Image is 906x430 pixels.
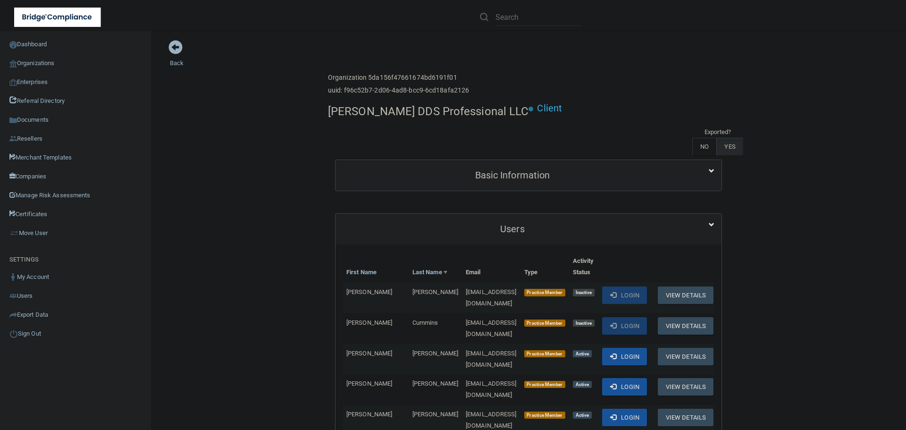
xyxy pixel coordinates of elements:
[9,254,39,265] label: SETTINGS
[524,289,565,296] span: Practice Member
[462,252,520,282] th: Email
[466,288,517,307] span: [EMAIL_ADDRESS][DOMAIN_NAME]
[573,350,592,358] span: Active
[537,100,562,117] p: Client
[9,79,17,86] img: enterprise.0d942306.png
[524,412,565,419] span: Practice Member
[9,60,17,67] img: organization-icon.f8decf85.png
[480,13,488,21] img: ic-search.3b580494.png
[328,74,469,81] h6: Organization 5da156f47661674bd6191f01
[412,380,458,387] span: [PERSON_NAME]
[466,380,517,398] span: [EMAIL_ADDRESS][DOMAIN_NAME]
[520,252,569,282] th: Type
[569,252,599,282] th: Activity Status
[343,219,714,240] a: Users
[14,8,101,27] img: bridge_compliance_login_screen.278c3ca4.svg
[658,317,713,335] button: View Details
[412,350,458,357] span: [PERSON_NAME]
[495,8,582,26] input: Search
[658,378,713,396] button: View Details
[346,319,392,326] span: [PERSON_NAME]
[466,411,517,429] span: [EMAIL_ADDRESS][DOMAIN_NAME]
[346,411,392,418] span: [PERSON_NAME]
[573,320,595,327] span: Inactive
[524,350,565,358] span: Practice Member
[658,409,713,426] button: View Details
[412,411,458,418] span: [PERSON_NAME]
[412,288,458,295] span: [PERSON_NAME]
[328,87,469,94] h6: uuid: f96c52b7-2d06-4ad8-bcc9-6cd18afa2126
[602,378,647,396] button: Login
[466,319,517,337] span: [EMAIL_ADDRESS][DOMAIN_NAME]
[9,41,17,49] img: ic_dashboard_dark.d01f4a41.png
[9,117,17,124] img: icon-documents.8dae5593.png
[9,273,17,281] img: ic_user_dark.df1a06c3.png
[346,267,377,278] a: First Name
[524,320,565,327] span: Practice Member
[9,329,18,338] img: ic_power_dark.7ecde6b1.png
[466,350,517,368] span: [EMAIL_ADDRESS][DOMAIN_NAME]
[343,170,682,180] h5: Basic Information
[573,381,592,388] span: Active
[346,288,392,295] span: [PERSON_NAME]
[343,165,714,186] a: Basic Information
[170,48,184,67] a: Back
[658,348,713,365] button: View Details
[602,317,647,335] button: Login
[602,348,647,365] button: Login
[692,138,716,155] label: NO
[343,224,682,234] h5: Users
[658,287,713,304] button: View Details
[692,126,743,138] td: Exported?
[602,409,647,426] button: Login
[573,412,592,419] span: Active
[9,228,19,238] img: briefcase.64adab9b.png
[573,289,595,296] span: Inactive
[9,135,17,143] img: ic_reseller.de258add.png
[9,292,17,300] img: icon-users.e205127d.png
[328,105,528,118] h4: [PERSON_NAME] DDS Professional LLC
[346,380,392,387] span: [PERSON_NAME]
[602,287,647,304] button: Login
[524,381,565,388] span: Practice Member
[9,311,17,319] img: icon-export.b9366987.png
[412,267,447,278] a: Last Name
[716,138,743,155] label: YES
[346,350,392,357] span: [PERSON_NAME]
[412,319,438,326] span: Cummins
